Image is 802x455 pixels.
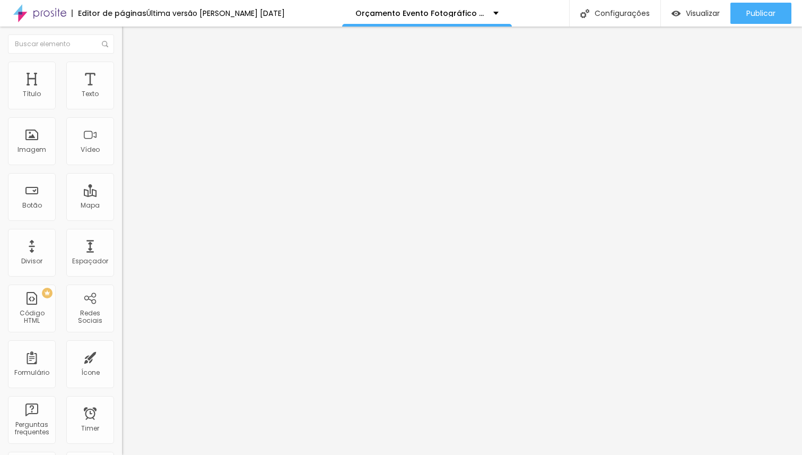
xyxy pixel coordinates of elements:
[102,41,108,47] img: Icone
[686,9,720,18] span: Visualizar
[81,425,99,432] div: Timer
[23,90,41,98] div: Título
[81,369,100,376] div: Ícone
[730,3,791,24] button: Publicar
[146,10,285,17] div: Última versão [PERSON_NAME] [DATE]
[122,27,802,455] iframe: Editor
[661,3,730,24] button: Visualizar
[355,10,485,17] p: Orçamento Evento Fotográfico {Casamento}
[82,90,99,98] div: Texto
[72,257,108,265] div: Espaçador
[14,369,49,376] div: Formulário
[81,202,100,209] div: Mapa
[21,257,42,265] div: Divisor
[580,9,589,18] img: Icone
[11,310,53,325] div: Código HTML
[11,421,53,436] div: Perguntas frequentes
[8,35,114,54] input: Buscar elemento
[18,146,46,153] div: Imagem
[81,146,100,153] div: Vídeo
[746,9,775,18] span: Publicar
[672,9,681,18] img: view-1.svg
[22,202,42,209] div: Botão
[72,10,146,17] div: Editor de páginas
[69,310,111,325] div: Redes Sociais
